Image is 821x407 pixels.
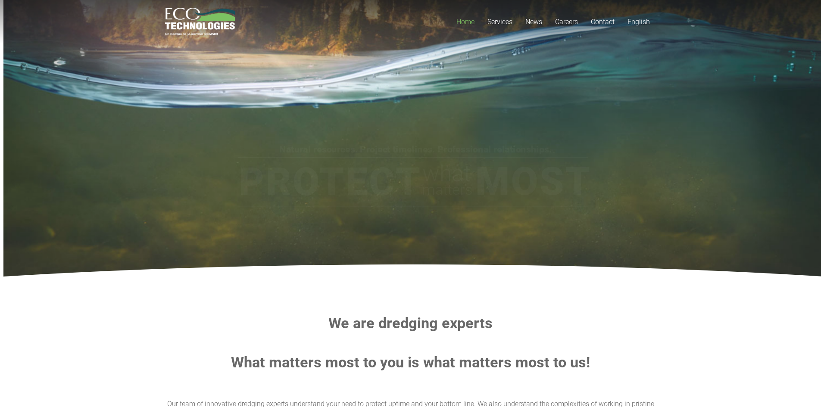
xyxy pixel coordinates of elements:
span: Services [487,18,512,26]
span: Careers [555,18,578,26]
rs-layer: Natural resources. Project timelines. Professional relationships. [279,145,552,154]
rs-layer: matters [422,179,472,201]
span: English [627,18,650,26]
strong: We are dredging experts [328,314,493,332]
strong: What matters most to you is what matters most to us! [231,354,590,371]
a: logo_EcoTech_ASDR_RGB [165,8,235,36]
rs-layer: what [422,162,471,185]
span: News [525,18,542,26]
span: Contact [591,18,615,26]
rs-layer: Most [475,162,592,201]
rs-layer: Protect [239,162,422,201]
span: Home [456,18,474,26]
